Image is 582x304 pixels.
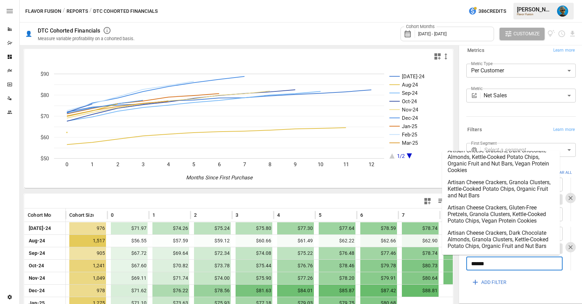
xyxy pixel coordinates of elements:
[38,27,100,34] div: DTC Cohorted Financials
[277,222,314,234] span: $77.30
[89,7,92,16] div: /
[557,6,568,17] img: Lance Quejada
[294,161,297,168] text: 9
[397,153,405,159] text: 1/2
[360,222,397,234] span: $78.59
[442,227,560,252] li: Artisan Cheese Crackers, Dark Chocolate Almonds, Granola Clusters, Kettle-Cooked Potato Chips, Or...
[517,13,553,16] div: Flavor Fusion
[343,161,349,168] text: 11
[402,247,439,259] span: $78.74
[156,210,166,220] button: Sort
[484,89,576,102] div: Net Sales
[517,6,553,13] div: [PERSON_NAME]
[418,31,447,36] span: [DATE] - [DATE]
[467,126,482,134] h6: Filters
[443,272,480,284] span: $81.91
[194,235,231,247] span: $59.12
[553,47,575,54] span: Learn more
[186,175,253,181] text: Months Since First Purchase
[194,212,197,218] span: 2
[434,194,450,209] button: Manage Columns
[442,176,560,202] li: Artisan Cheese Crackers, Granola Clusters, Kettle-Cooked Potato Chips, Organic Fruit and Nut Bars
[218,161,221,168] text: 6
[41,92,49,98] text: $80
[69,272,106,284] span: 1,049
[277,247,314,259] span: $75.22
[67,7,88,16] button: Reports
[277,285,314,297] span: $84.01
[243,161,246,168] text: 7
[360,272,397,284] span: $79.91
[28,212,59,218] span: Cohort Month
[481,278,506,287] span: ADD FILTER
[319,272,355,284] span: $78.20
[360,260,397,272] span: $79.78
[319,235,355,247] span: $62.22
[24,63,448,188] svg: A chart.
[277,212,280,218] span: 4
[69,235,106,247] span: 1,517
[558,30,566,38] button: Schedule report
[152,235,189,247] span: $57.59
[111,272,148,284] span: $69.11
[442,202,560,227] li: Artisan Cheese Crackers, Gluten-Free Pretzels, Granola Clusters, Kettle-Cooked Potato Chips, Vega...
[281,210,290,220] button: Sort
[402,123,417,129] text: Jan-25
[484,146,526,153] em: Select a segment
[277,260,314,272] span: $76.76
[152,272,189,284] span: $71.74
[236,235,272,247] span: $60.66
[167,161,170,168] text: 4
[94,210,104,220] button: Sort
[471,86,483,91] label: Metric
[236,260,272,272] span: $75.44
[466,5,509,18] button: 386Credits
[111,247,148,259] span: $67.72
[364,210,373,220] button: Sort
[152,247,189,259] span: $69.64
[152,285,189,297] span: $76.22
[402,285,439,297] span: $88.81
[236,247,272,259] span: $74.08
[467,47,484,54] h6: Metrics
[194,285,231,297] span: $78.56
[402,212,405,218] span: 7
[402,272,439,284] span: $80.64
[319,212,321,218] span: 5
[402,140,418,146] text: Mar-25
[69,285,106,297] span: 978
[360,235,397,247] span: $62.66
[28,235,46,247] span: Aug-24
[404,24,436,30] label: Cohort Months
[405,210,415,220] button: Sort
[236,212,238,218] span: 3
[402,115,418,121] text: Dec-24
[568,30,576,38] button: Download report
[547,28,555,40] button: View documentation
[111,222,148,234] span: $71.97
[236,222,272,234] span: $75.80
[111,285,148,297] span: $71.62
[402,260,439,272] span: $80.73
[91,161,94,168] text: 1
[236,272,272,284] span: $75.90
[402,132,417,138] text: Feb-25
[197,210,207,220] button: Sort
[471,140,497,146] label: First Segment
[443,260,480,272] span: $81.50
[41,134,49,141] text: $60
[192,161,195,168] text: 5
[194,222,231,234] span: $75.24
[236,285,272,297] span: $81.63
[360,247,397,259] span: $77.46
[402,73,425,80] text: [DATE]-24
[402,235,439,247] span: $62.90
[25,30,32,37] div: 👤
[360,212,363,218] span: 6
[28,272,46,284] span: Nov-24
[402,82,418,88] text: Aug-24
[152,260,189,272] span: $70.82
[549,168,576,178] button: Clear ALl
[466,276,511,288] button: ADD FILTER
